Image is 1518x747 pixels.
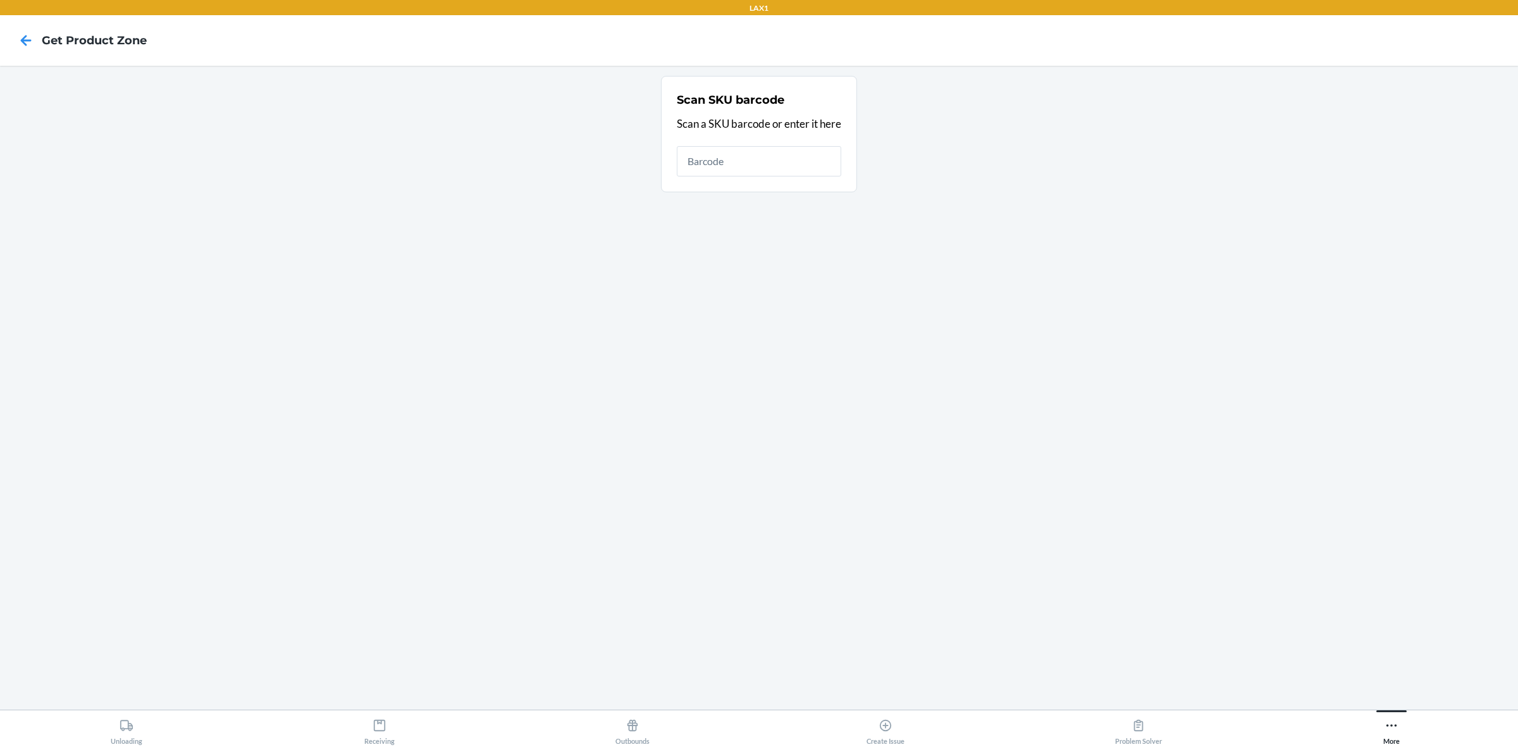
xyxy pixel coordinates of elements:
div: Receiving [364,713,395,745]
p: LAX1 [750,3,768,14]
button: Receiving [253,710,506,745]
div: Create Issue [867,713,904,745]
div: Unloading [111,713,142,745]
input: Barcode [677,146,841,176]
button: Outbounds [506,710,759,745]
button: Problem Solver [1012,710,1265,745]
div: Outbounds [615,713,650,745]
h2: Scan SKU barcode [677,92,784,108]
button: More [1265,710,1518,745]
p: Scan a SKU barcode or enter it here [677,116,841,132]
button: Create Issue [759,710,1012,745]
div: More [1383,713,1400,745]
h4: Get Product Zone [42,32,147,49]
div: Problem Solver [1115,713,1162,745]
